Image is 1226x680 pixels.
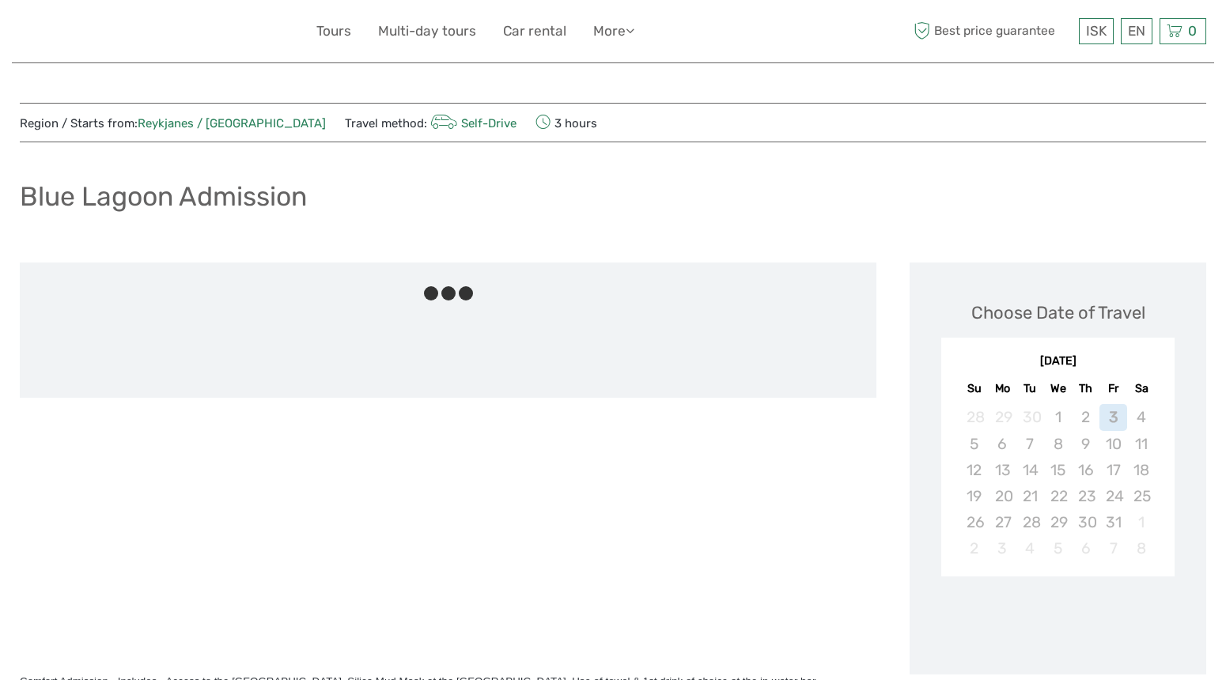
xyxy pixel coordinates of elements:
a: Tours [316,20,351,43]
div: Not available Saturday, November 8th, 2025 [1127,535,1155,561]
div: Not available Wednesday, October 1st, 2025 [1044,404,1072,430]
div: Not available Tuesday, October 7th, 2025 [1016,431,1044,457]
span: 0 [1186,23,1199,39]
a: Multi-day tours [378,20,476,43]
div: Not available Monday, November 3rd, 2025 [989,535,1016,561]
div: Not available Friday, October 3rd, 2025 [1099,404,1127,430]
div: Not available Thursday, October 30th, 2025 [1072,509,1099,535]
div: Not available Friday, November 7th, 2025 [1099,535,1127,561]
div: Not available Wednesday, October 29th, 2025 [1044,509,1072,535]
div: [DATE] [941,353,1175,370]
div: Not available Monday, October 27th, 2025 [989,509,1016,535]
div: Not available Sunday, October 5th, 2025 [960,431,988,457]
div: EN [1121,18,1152,44]
div: Tu [1016,378,1044,399]
div: Not available Monday, October 13th, 2025 [989,457,1016,483]
div: Not available Sunday, October 26th, 2025 [960,509,988,535]
span: Region / Starts from: [20,115,326,132]
span: 3 hours [535,111,597,134]
div: Not available Tuesday, September 30th, 2025 [1016,404,1044,430]
div: month 2025-10 [946,404,1169,561]
div: Fr [1099,378,1127,399]
div: We [1044,378,1072,399]
div: Not available Wednesday, October 22nd, 2025 [1044,483,1072,509]
div: Not available Sunday, November 2nd, 2025 [960,535,988,561]
div: Not available Thursday, October 2nd, 2025 [1072,404,1099,430]
div: Not available Thursday, October 23rd, 2025 [1072,483,1099,509]
a: Reykjanes / [GEOGRAPHIC_DATA] [138,116,326,130]
div: Not available Monday, October 6th, 2025 [989,431,1016,457]
div: Not available Tuesday, October 28th, 2025 [1016,509,1044,535]
div: Choose Date of Travel [971,300,1145,325]
span: Travel method: [345,111,517,134]
div: Not available Friday, October 31st, 2025 [1099,509,1127,535]
div: Not available Wednesday, October 8th, 2025 [1044,431,1072,457]
div: Th [1072,378,1099,399]
div: Mo [989,378,1016,399]
span: ISK [1086,23,1107,39]
div: Not available Wednesday, November 5th, 2025 [1044,535,1072,561]
div: Not available Friday, October 24th, 2025 [1099,483,1127,509]
div: Not available Saturday, October 25th, 2025 [1127,483,1155,509]
div: Not available Tuesday, November 4th, 2025 [1016,535,1044,561]
div: Not available Tuesday, October 21st, 2025 [1016,483,1044,509]
span: Best price guarantee [910,18,1075,44]
div: Not available Saturday, October 11th, 2025 [1127,431,1155,457]
div: Not available Sunday, October 19th, 2025 [960,483,988,509]
div: Not available Monday, October 20th, 2025 [989,483,1016,509]
a: Car rental [503,20,566,43]
div: Su [960,378,988,399]
div: Not available Monday, September 29th, 2025 [989,404,1016,430]
div: Loading... [1053,618,1063,628]
h1: Blue Lagoon Admission [20,180,307,213]
div: Not available Friday, October 10th, 2025 [1099,431,1127,457]
div: Not available Tuesday, October 14th, 2025 [1016,457,1044,483]
div: Not available Thursday, November 6th, 2025 [1072,535,1099,561]
div: Not available Thursday, October 16th, 2025 [1072,457,1099,483]
div: Not available Saturday, October 18th, 2025 [1127,457,1155,483]
div: Not available Sunday, September 28th, 2025 [960,404,988,430]
div: Not available Sunday, October 12th, 2025 [960,457,988,483]
a: More [593,20,634,43]
div: Sa [1127,378,1155,399]
img: 632-1a1f61c2-ab70-46c5-a88f-57c82c74ba0d_logo_small.jpg [20,12,100,51]
div: Not available Saturday, November 1st, 2025 [1127,509,1155,535]
a: Self-Drive [427,116,517,130]
div: Not available Wednesday, October 15th, 2025 [1044,457,1072,483]
div: Not available Thursday, October 9th, 2025 [1072,431,1099,457]
div: Not available Friday, October 17th, 2025 [1099,457,1127,483]
div: Not available Saturday, October 4th, 2025 [1127,404,1155,430]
